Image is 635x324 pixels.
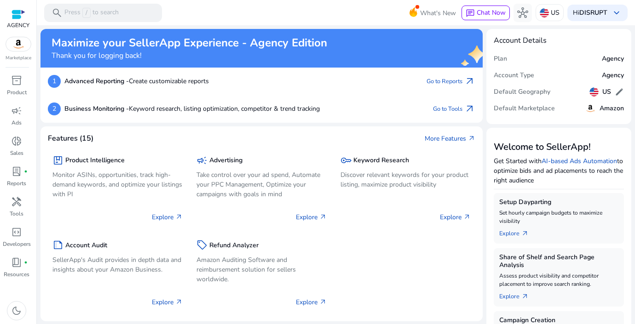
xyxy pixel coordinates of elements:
p: Developers [3,240,31,248]
h4: Features (15) [48,134,93,143]
p: Monitor ASINs, opportunities, track high-demand keywords, and optimize your listings with PI [52,170,183,199]
h5: Default Marketplace [494,105,555,113]
span: arrow_outward [521,293,529,300]
h5: Plan [494,55,507,63]
span: key [341,155,352,166]
span: sell [196,239,208,250]
span: / [82,8,91,18]
h5: Keyword Research [353,157,409,165]
p: Sales [10,149,23,157]
span: arrow_outward [521,230,529,237]
p: Resources [4,270,29,279]
b: Advanced Reporting - [64,77,129,85]
b: Business Monitoring - [64,104,129,113]
img: us.svg [589,87,599,97]
h5: Share of Shelf and Search Page Analysis [499,254,618,269]
a: Go to Toolsarrow_outward [433,102,475,115]
img: amazon.svg [585,103,596,114]
a: More Featuresarrow_outward [425,134,475,143]
span: inventory_2 [11,75,22,86]
span: arrow_outward [468,135,475,142]
p: Set hourly campaign budgets to maximize visibility [499,209,618,225]
p: Keyword research, listing optimization, competitor & trend tracking [64,104,320,114]
p: Get Started with to optimize bids and ad placements to reach the right audience [494,156,624,185]
a: Go to Reportsarrow_outward [427,75,475,88]
img: us.svg [540,8,549,17]
h5: Setup Dayparting [499,199,618,206]
h5: Refund Analyzer [209,242,259,250]
p: Marketplace [6,55,31,62]
h3: Welcome to SellerApp! [494,142,624,153]
span: arrow_outward [464,76,475,87]
p: Press to search [64,8,119,18]
span: arrow_outward [319,213,327,221]
span: arrow_outward [175,213,183,221]
h2: Maximize your SellerApp Experience - Agency Edition [52,36,327,50]
img: amazon.svg [6,37,31,51]
span: keyboard_arrow_down [611,7,622,18]
span: arrow_outward [319,298,327,306]
a: Explorearrow_outward [499,288,536,301]
h5: Product Intelligence [65,157,125,165]
p: Product [7,88,27,97]
span: code_blocks [11,227,22,238]
h5: Default Geography [494,88,550,96]
p: Explore [152,212,183,222]
span: fiber_manual_record [24,261,28,264]
span: handyman [11,196,22,207]
p: Tools [10,210,23,218]
p: Create customizable reports [64,76,209,86]
span: book_4 [11,257,22,268]
span: arrow_outward [463,213,471,221]
span: arrow_outward [175,298,183,306]
p: 2 [48,102,61,115]
span: Chat Now [477,8,506,17]
span: search [52,7,63,18]
span: package [52,155,63,166]
button: chatChat Now [462,6,510,20]
p: Explore [440,212,471,222]
h5: Account Type [494,72,534,80]
p: Assess product visibility and competitor placement to improve search ranking. [499,272,618,288]
p: Reports [7,179,26,188]
p: SellerApp's Audit provides in depth data and insights about your Amazon Business. [52,255,183,274]
p: Hi [573,10,607,16]
h5: Amazon [600,105,624,113]
p: Explore [296,212,327,222]
p: US [551,5,560,21]
b: DISRUPT [579,8,607,17]
a: Explorearrow_outward [499,225,536,238]
h5: Advertising [209,157,242,165]
span: donut_small [11,136,22,147]
p: AGENCY [7,21,29,29]
p: 1 [48,75,61,88]
span: campaign [11,105,22,116]
span: What's New [420,5,456,21]
span: campaign [196,155,208,166]
h4: Thank you for logging back! [52,51,327,60]
h5: Account Audit [65,242,107,250]
span: chat [466,9,475,18]
span: hub [517,7,528,18]
span: fiber_manual_record [24,170,28,173]
h5: Agency [602,72,624,80]
p: Ads [12,119,22,127]
h4: Account Details [494,36,624,45]
h5: US [602,88,611,96]
button: hub [514,4,532,22]
span: arrow_outward [464,103,475,114]
p: Amazon Auditing Software and reimbursement solution for sellers worldwide. [196,255,327,284]
h5: Agency [602,55,624,63]
span: dark_mode [11,305,22,316]
p: Explore [296,297,327,307]
p: Discover relevant keywords for your product listing, maximize product visibility [341,170,471,189]
p: Take control over your ad spend, Automate your PPC Management, Optimize your campaigns with goals... [196,170,327,199]
span: summarize [52,239,63,250]
span: edit [615,87,624,97]
p: Explore [152,297,183,307]
span: lab_profile [11,166,22,177]
a: AI-based Ads Automation [542,157,617,165]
